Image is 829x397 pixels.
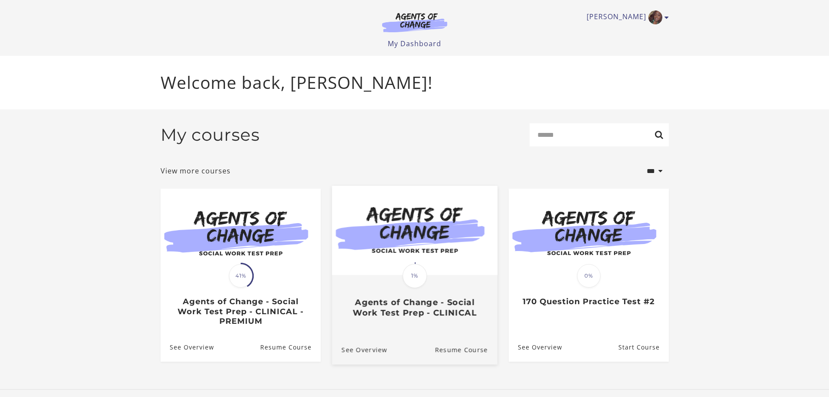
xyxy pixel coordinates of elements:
a: 170 Question Practice Test #2: See Overview [509,333,562,361]
a: View more courses [161,166,231,176]
a: Agents of Change - Social Work Test Prep - CLINICAL: See Overview [332,335,387,364]
h3: Agents of Change - Social Work Test Prep - CLINICAL - PREMIUM [170,297,311,326]
a: Agents of Change - Social Work Test Prep - CLINICAL - PREMIUM: See Overview [161,333,214,361]
a: Agents of Change - Social Work Test Prep - CLINICAL - PREMIUM: Resume Course [260,333,320,361]
img: Agents of Change Logo [373,12,456,32]
a: My Dashboard [388,39,441,48]
span: 1% [403,264,427,288]
h2: My courses [161,125,260,145]
span: 0% [577,264,601,288]
h3: Agents of Change - Social Work Test Prep - CLINICAL [341,297,487,317]
p: Welcome back, [PERSON_NAME]! [161,70,669,95]
a: 170 Question Practice Test #2: Resume Course [618,333,668,361]
a: Toggle menu [587,10,665,24]
a: Agents of Change - Social Work Test Prep - CLINICAL: Resume Course [435,335,497,364]
h3: 170 Question Practice Test #2 [518,297,659,307]
span: 41% [229,264,252,288]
